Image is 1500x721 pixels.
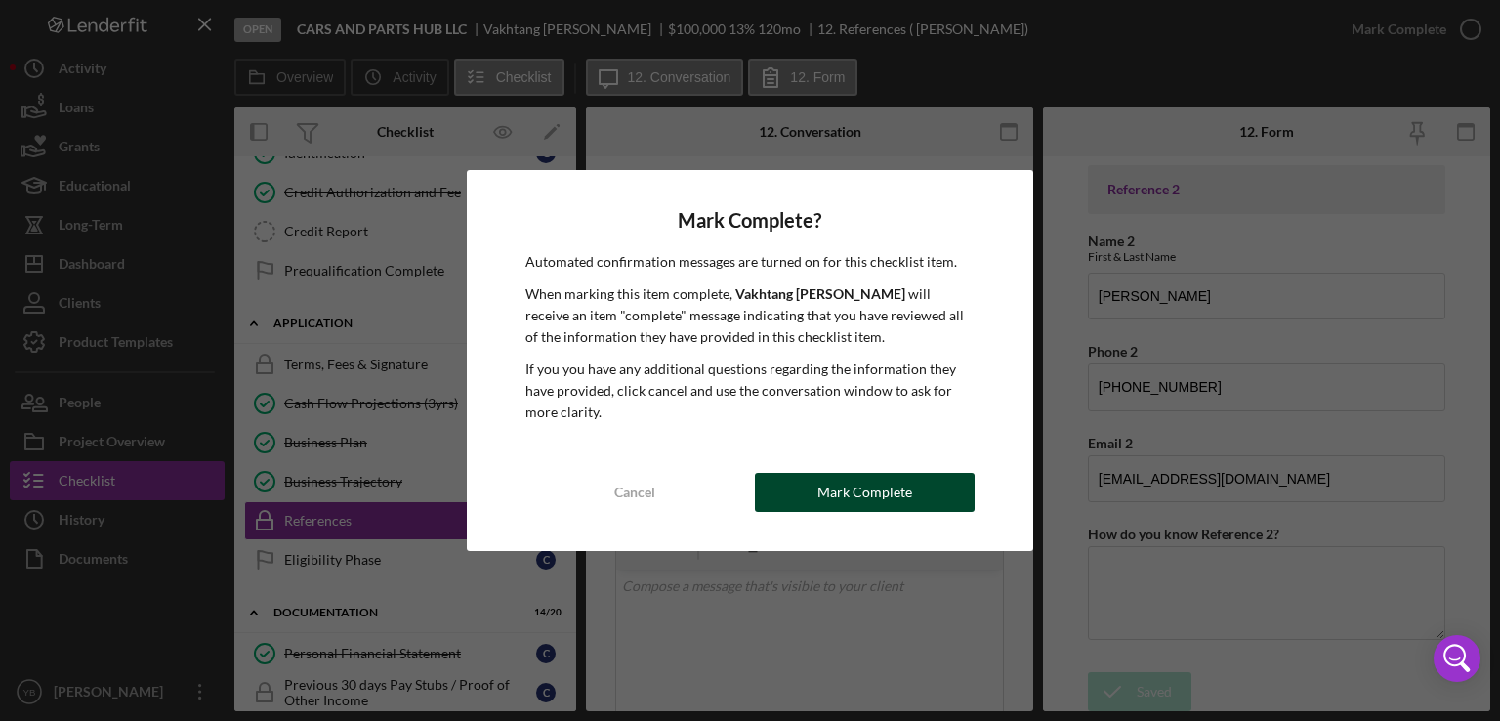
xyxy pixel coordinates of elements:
h4: Mark Complete? [525,209,976,232]
b: Vakhtang [PERSON_NAME] [735,285,905,302]
div: Mark Complete [817,473,912,512]
button: Mark Complete [755,473,975,512]
button: Cancel [525,473,745,512]
div: Open Intercom Messenger [1434,635,1480,682]
p: Automated confirmation messages are turned on for this checklist item. [525,251,976,273]
p: When marking this item complete, will receive an item "complete" message indicating that you have... [525,283,976,349]
p: If you you have any additional questions regarding the information they have provided, click canc... [525,359,976,424]
div: Cancel [614,473,655,512]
